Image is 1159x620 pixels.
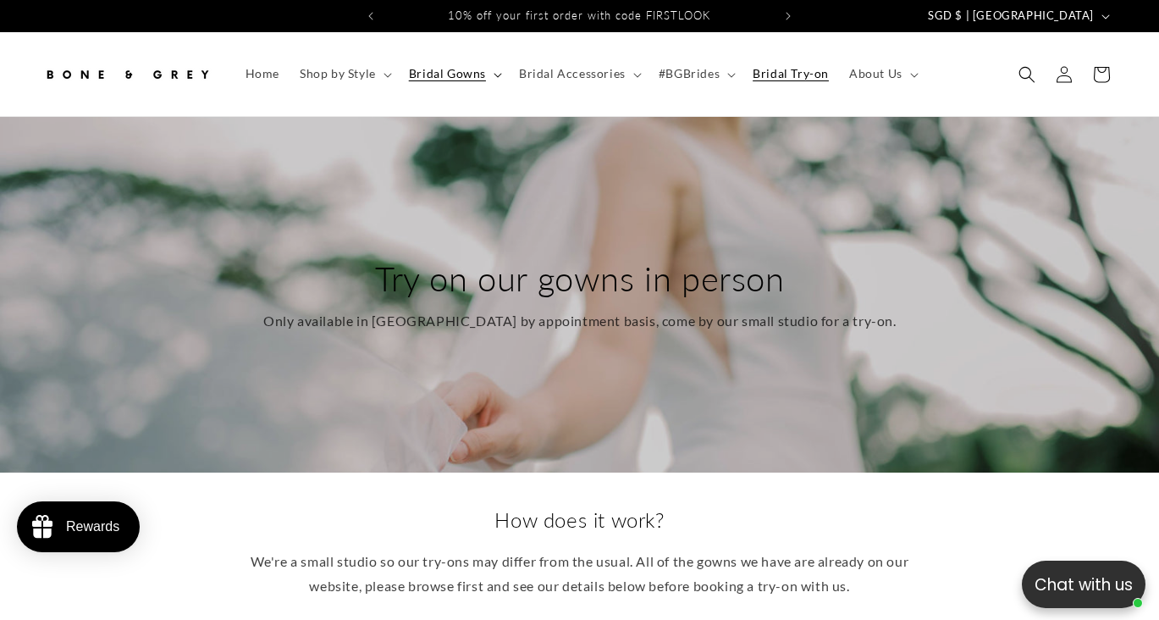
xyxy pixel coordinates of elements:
p: We're a small studio so our try-ons may differ from the usual. All of the gowns we have are alrea... [250,550,910,599]
span: Bridal Accessories [519,66,626,81]
div: Rewards [66,519,119,534]
summary: About Us [839,56,925,91]
img: Bone and Grey Bridal [42,56,212,93]
summary: Search [1008,56,1046,93]
a: Home [235,56,290,91]
a: Bone and Grey Bridal [36,49,218,99]
span: Home [246,66,279,81]
span: Bridal Gowns [409,66,486,81]
span: #BGBrides [659,66,720,81]
span: 10% off your first order with code FIRSTLOOK [448,8,710,22]
a: Bridal Try-on [742,56,839,91]
summary: Bridal Gowns [399,56,509,91]
button: Open chatbox [1022,561,1145,608]
p: Only available in [GEOGRAPHIC_DATA] by appointment basis, come by our small studio for a try-on. [263,309,897,334]
span: About Us [849,66,902,81]
p: Chat with us [1022,573,1145,597]
h2: How does it work? [250,507,910,533]
summary: Bridal Accessories [509,56,648,91]
h2: Try on our gowns in person [263,257,897,301]
summary: #BGBrides [648,56,742,91]
span: SGD $ | [GEOGRAPHIC_DATA] [928,8,1094,25]
summary: Shop by Style [290,56,399,91]
span: Shop by Style [300,66,376,81]
span: Bridal Try-on [753,66,829,81]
